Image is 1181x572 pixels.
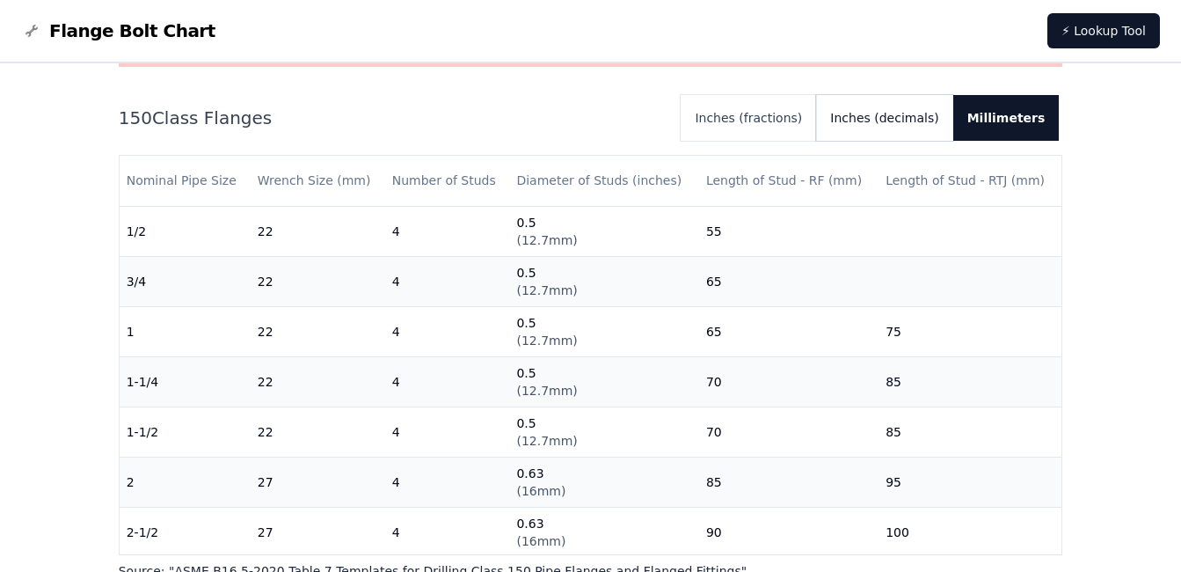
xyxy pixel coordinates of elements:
td: 65 [699,256,878,306]
span: ( 12.7mm ) [516,283,577,297]
td: 0.5 [509,306,698,356]
th: Wrench Size (mm) [251,156,385,206]
a: ⚡ Lookup Tool [1047,13,1160,48]
td: 27 [251,457,385,507]
td: 2 [120,457,251,507]
th: Length of Stud - RF (mm) [699,156,878,206]
td: 22 [251,407,385,457]
td: 4 [385,206,510,256]
td: 3/4 [120,256,251,306]
td: 1/2 [120,206,251,256]
th: Nominal Pipe Size [120,156,251,206]
button: Inches (decimals) [816,95,952,141]
td: 0.63 [509,507,698,557]
td: 85 [878,407,1061,457]
span: ( 12.7mm ) [516,384,577,398]
img: Flange Bolt Chart Logo [21,20,42,41]
td: 4 [385,457,510,507]
td: 85 [699,457,878,507]
td: 4 [385,256,510,306]
td: 0.63 [509,457,698,507]
td: 1 [120,306,251,356]
td: 65 [699,306,878,356]
span: ( 12.7mm ) [516,233,577,247]
td: 4 [385,407,510,457]
td: 4 [385,356,510,407]
td: 4 [385,507,510,557]
button: Millimeters [953,95,1060,141]
td: 70 [699,356,878,407]
button: Inches (fractions) [681,95,816,141]
span: ( 12.7mm ) [516,334,577,348]
td: 2-1/2 [120,507,251,557]
td: 85 [878,356,1061,407]
a: Flange Bolt Chart LogoFlange Bolt Chart [21,18,215,43]
span: ( 16mm ) [516,534,565,548]
span: ( 16mm ) [516,484,565,498]
td: 100 [878,507,1061,557]
td: 22 [251,306,385,356]
td: 0.5 [509,206,698,256]
td: 1-1/4 [120,356,251,407]
td: 1-1/2 [120,407,251,457]
td: 22 [251,256,385,306]
h2: 150 Class Flanges [119,106,667,130]
td: 75 [878,306,1061,356]
td: 0.5 [509,407,698,457]
td: 90 [699,507,878,557]
th: Number of Studs [385,156,510,206]
span: Flange Bolt Chart [49,18,215,43]
td: 55 [699,206,878,256]
td: 22 [251,206,385,256]
td: 70 [699,407,878,457]
span: ( 12.7mm ) [516,434,577,448]
td: 95 [878,457,1061,507]
td: 22 [251,356,385,407]
th: Length of Stud - RTJ (mm) [878,156,1061,206]
th: Diameter of Studs (inches) [509,156,698,206]
td: 4 [385,306,510,356]
td: 0.5 [509,256,698,306]
td: 27 [251,507,385,557]
td: 0.5 [509,356,698,407]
